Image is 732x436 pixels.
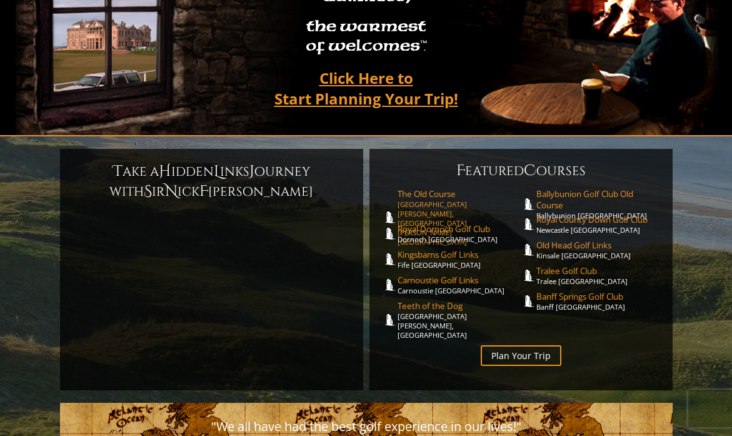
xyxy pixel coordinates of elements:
span: Royal Dornoch Golf Club [398,223,521,235]
span: L [214,161,220,181]
a: Royal County Down Golf ClubNewcastle [GEOGRAPHIC_DATA] [536,214,660,235]
span: Ballybunion Golf Club Old Course [536,188,660,211]
span: F [456,161,465,181]
a: Royal Dornoch Golf ClubDornoch [GEOGRAPHIC_DATA] [398,223,521,244]
span: Tralee Golf Club [536,265,660,276]
a: Banff Springs Golf ClubBanff [GEOGRAPHIC_DATA] [536,291,660,312]
span: Carnoustie Golf Links [398,275,521,286]
h6: ake a idden inks ourney with ir ick [PERSON_NAME] [73,161,351,201]
span: F [199,181,208,201]
span: N [165,181,178,201]
span: C [524,161,536,181]
span: Teeth of the Dog [398,300,521,312]
span: Royal County Down Golf Club [536,214,660,225]
a: Kingsbarns Golf LinksFife [GEOGRAPHIC_DATA] [398,249,521,270]
a: Ballybunion Golf Club Old CourseBallybunion [GEOGRAPHIC_DATA] [536,188,660,220]
span: H [159,161,171,181]
a: Click Here toStart Planning Your Trip! [262,63,471,113]
span: S [144,181,152,201]
span: The Old Course [398,188,521,200]
span: Banff Springs Golf Club [536,291,660,302]
span: Kingsbarns Golf Links [398,249,521,260]
a: Plan Your Trip [481,345,561,366]
h6: eatured ourses [382,161,660,181]
a: Old Head Golf LinksKinsale [GEOGRAPHIC_DATA] [536,240,660,260]
span: J [249,161,254,181]
a: The Old Course[GEOGRAPHIC_DATA][PERSON_NAME], [GEOGRAPHIC_DATA][PERSON_NAME] [GEOGRAPHIC_DATA] [398,188,521,246]
a: Carnoustie Golf LinksCarnoustie [GEOGRAPHIC_DATA] [398,275,521,295]
span: T [113,161,123,181]
a: Teeth of the Dog[GEOGRAPHIC_DATA][PERSON_NAME], [GEOGRAPHIC_DATA] [398,300,521,340]
span: Old Head Golf Links [536,240,660,251]
a: Tralee Golf ClubTralee [GEOGRAPHIC_DATA] [536,265,660,286]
